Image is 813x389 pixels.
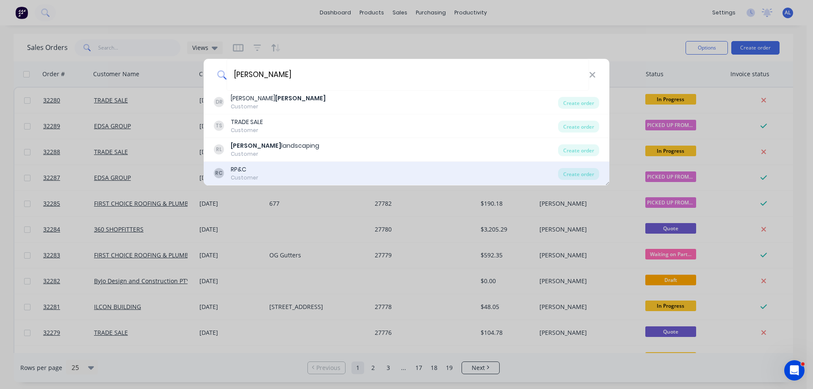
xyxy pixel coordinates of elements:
div: TRADE SALE [231,118,263,127]
div: landscaping [231,141,319,150]
div: Create order [558,144,599,156]
div: Create order [558,168,599,180]
div: Customer [231,103,326,110]
div: RP&C [231,165,258,174]
b: [PERSON_NAME] [231,141,281,150]
div: TS [214,121,224,131]
div: Customer [231,174,258,182]
iframe: Intercom live chat [784,360,805,381]
input: Enter a customer name to create a new order... [227,59,589,91]
div: [PERSON_NAME] [231,94,326,103]
div: RL [214,144,224,154]
div: Customer [231,127,263,134]
div: Create order [558,121,599,132]
div: Customer [231,150,319,158]
div: Create order [558,97,599,109]
b: [PERSON_NAME] [275,94,326,102]
div: DR [214,97,224,107]
div: RC [214,168,224,178]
